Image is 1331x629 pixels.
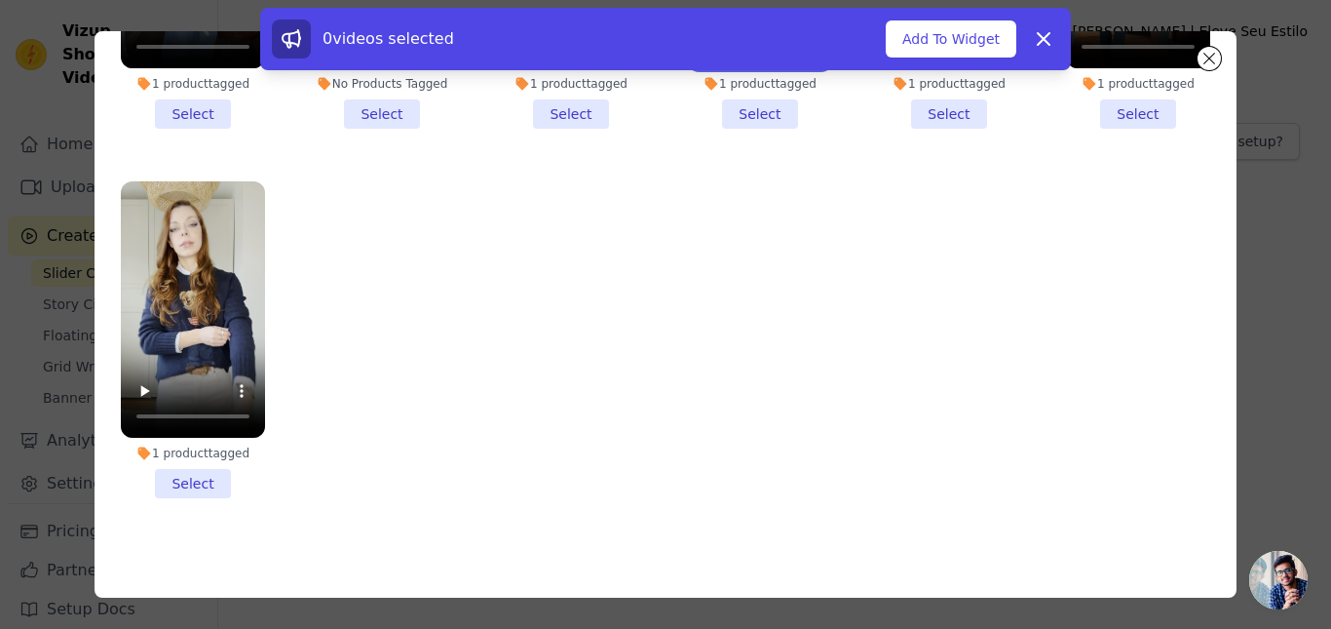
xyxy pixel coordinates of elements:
[886,20,1016,58] button: Add To Widget
[310,76,454,92] div: No Products Tagged
[877,76,1021,92] div: 1 product tagged
[688,76,832,92] div: 1 product tagged
[121,76,265,92] div: 1 product tagged
[121,446,265,461] div: 1 product tagged
[323,29,454,48] span: 0 videos selected
[499,76,643,92] div: 1 product tagged
[1066,76,1210,92] div: 1 product tagged
[1249,551,1308,609] div: Bate-papo aberto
